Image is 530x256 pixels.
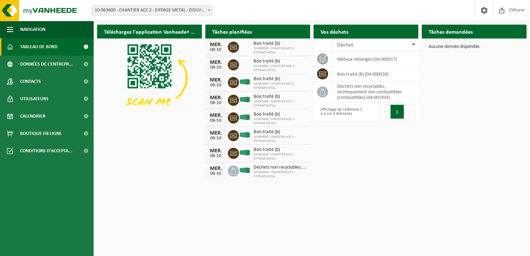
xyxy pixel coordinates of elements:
td: bois traité (B) (04-000028) [332,67,418,82]
span: 10-963600 - CHANTIER ACC 2 - EIFFAGE METAL [254,64,307,72]
img: HK-XC-40-GN-00 [239,96,251,103]
span: Bois traité (b) [254,59,307,64]
span: Conditions d'accepta... [20,142,72,160]
span: 10-963600 - CHANTIER ACC 2 - EIFFAGE METAL [254,170,307,179]
span: Utilisateurs [20,90,49,108]
span: Tableau de bord [20,38,58,56]
span: Données de l'entrepr... [20,56,73,73]
span: 10-963600 - CHANTIER ACC 2 - EIFFAGE METAL [254,153,307,161]
span: Bois traité (b) [254,147,307,153]
span: 10-963600 - CHANTIER ACC 2 - EIFFAGE METAL [254,82,307,90]
span: Boutique en ligne [20,125,62,142]
img: HK-XC-40-GN-00 [239,79,251,85]
span: Bois traité (b) [254,41,307,46]
span: 10-963600 - CHANTIER ACC 2 - EIFFAGE METAL - DOUVRIN [92,5,213,16]
span: 10-963600 - CHANTIER ACC 2 - EIFFAGE METAL [254,117,307,126]
h2: Tâches demandées [422,25,480,38]
div: MER. [209,77,223,83]
div: 08-10 [209,154,223,159]
span: Bois traité (b) [254,129,307,135]
div: Affichage de l'élément 1 à 3 sur 3 éléments [317,104,362,119]
span: Bois traité (b) [254,112,307,117]
img: HK-XC-40-GN-00 [239,114,251,120]
span: 10-963600 - CHANTIER ACC 2 - EIFFAGE METAL [254,135,307,143]
div: 08-10 [209,118,223,123]
div: 08-10 [209,65,223,70]
img: HK-XC-40-GN-00 [239,150,251,156]
td: métaux mélangés (04-000017) [332,52,418,67]
td: déchets non recyclables, techniquement non combustibles (combustibles) (04-001933) [332,82,418,102]
h2: Tâches planifiées [205,25,259,38]
span: Bois traité (b) [254,76,307,82]
div: MER. [209,130,223,136]
div: 08-10 [209,136,223,141]
span: 10-963600 - CHANTIER ACC 2 - EIFFAGE METAL [254,100,307,108]
img: HK-XC-40-GN-00 [239,132,251,138]
span: Calendrier [20,108,45,125]
div: 08-10 [209,48,223,52]
span: 10-963600 - CHANTIER ACC 2 - EIFFAGE METAL [254,46,307,55]
button: Previous [379,105,391,119]
p: Aucune donnée disponible. [429,44,520,49]
button: Next [404,105,415,119]
img: HK-XC-40-GN-00 [239,167,251,173]
span: Déchet [337,42,353,48]
span: Bois traité (b) [254,94,307,100]
div: 08-10 [209,83,223,88]
h2: Téléchargez l'application Vanheede+ maintenant! [97,25,202,38]
button: 1 [391,105,404,119]
div: MER. [209,113,223,118]
div: 08-10 [209,101,223,105]
span: Déchets non recyclables, techniquement non combustibles (combustibles) [254,165,307,170]
span: Contacts [20,73,41,90]
div: MER. [209,166,223,171]
div: 08-10 [209,171,223,176]
div: MER. [209,60,223,65]
div: MER. [209,42,223,48]
div: MER. [209,95,223,101]
div: MER. [209,148,223,154]
span: Navigation [20,21,45,38]
img: Download de VHEPlus App [97,39,202,117]
h2: Vos déchets [314,25,355,38]
span: 10-963600 - CHANTIER ACC 2 - EIFFAGE METAL - DOUVRIN [92,6,213,15]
